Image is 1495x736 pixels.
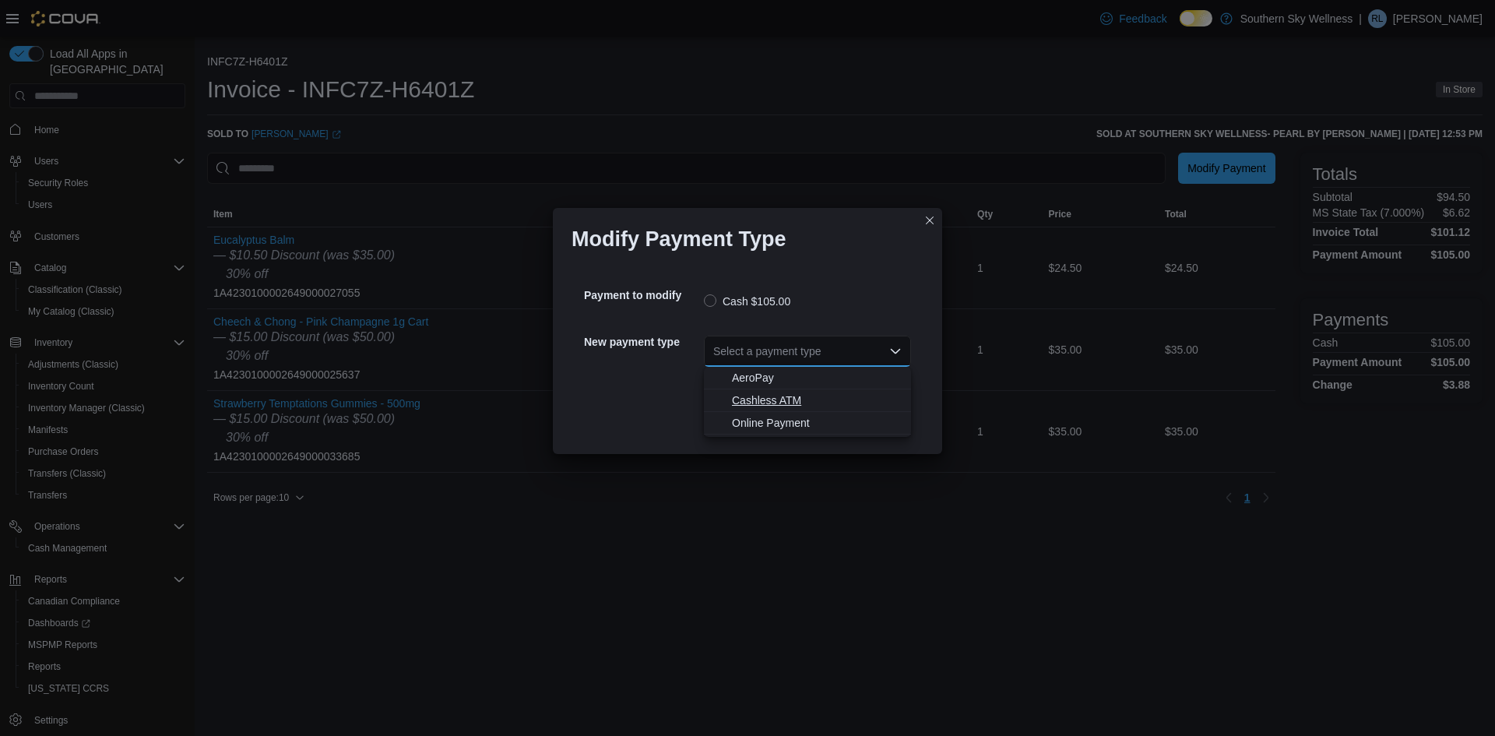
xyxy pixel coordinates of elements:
button: Cashless ATM [704,389,911,412]
label: Cash $105.00 [704,292,790,311]
span: Cashless ATM [732,393,902,408]
button: Close list of options [889,345,902,357]
span: AeroPay [732,370,902,386]
h5: New payment type [584,326,701,357]
button: Closes this modal window [920,211,939,230]
h5: Payment to modify [584,280,701,311]
button: AeroPay [704,367,911,389]
div: Choose from the following options [704,367,911,435]
input: Accessible screen reader label [713,342,715,361]
span: Online Payment [732,415,902,431]
h1: Modify Payment Type [572,227,786,252]
button: Online Payment [704,412,911,435]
